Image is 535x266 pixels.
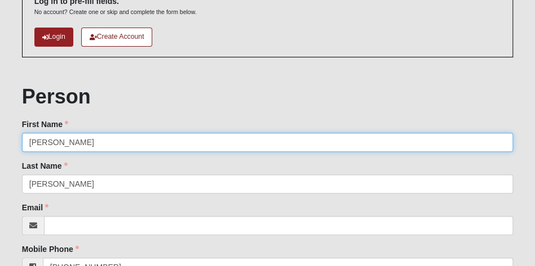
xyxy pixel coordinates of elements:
[22,202,48,213] label: Email
[34,8,197,16] p: No account? Create one or skip and complete the form below.
[34,28,73,46] a: Login
[22,244,79,255] label: Mobile Phone
[22,84,514,109] h1: Person
[81,28,153,46] a: Create Account
[22,119,68,130] label: First Name
[22,160,68,172] label: Last Name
